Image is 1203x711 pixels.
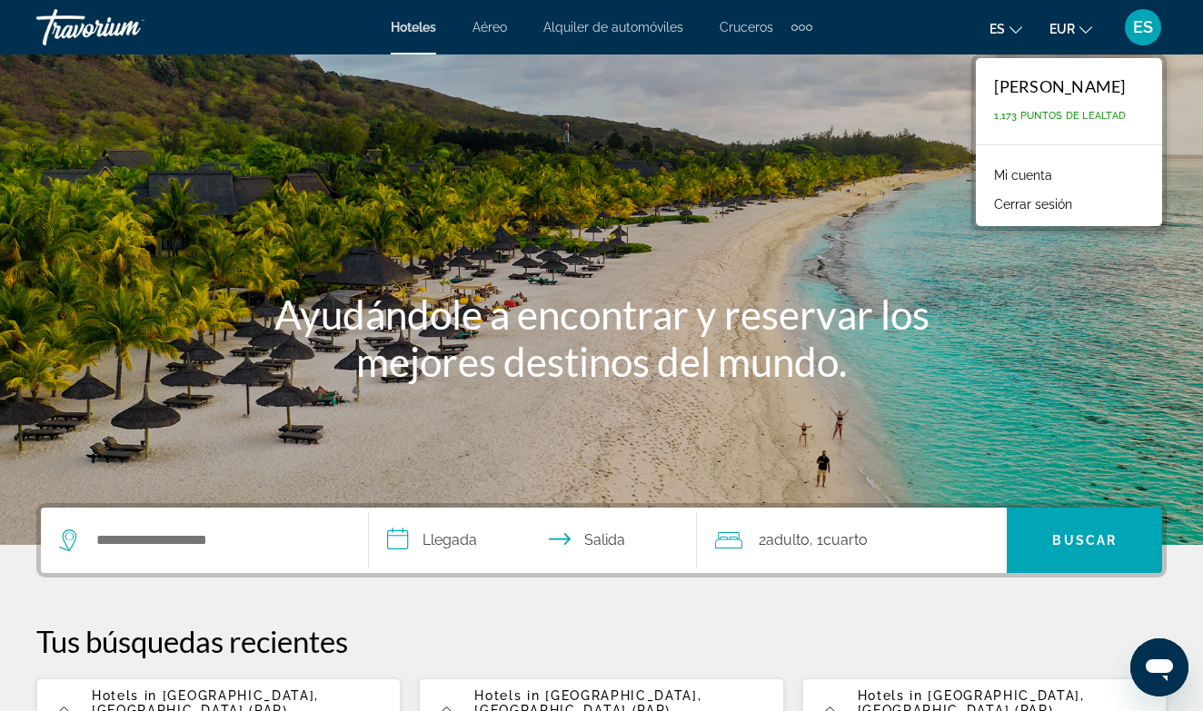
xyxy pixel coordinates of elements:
a: Cruceros [720,20,773,35]
span: Hotels in [858,688,923,703]
button: Travelers: 2 adults, 0 children [697,508,1007,573]
div: Search widget [41,508,1162,573]
p: Tus búsquedas recientes [36,623,1167,659]
a: Alquiler de automóviles [543,20,683,35]
span: 2 [759,528,810,553]
span: Cuarto [823,531,868,548]
button: Change language [989,15,1022,42]
div: [PERSON_NAME] [994,76,1126,96]
span: 1,173 Puntos de Lealtad [994,110,1126,122]
button: User Menu [1119,8,1167,46]
span: , 1 [810,528,868,553]
span: Hotels in [92,688,157,703]
button: Buscar [1007,508,1162,573]
h1: Ayudándole a encontrar y reservar los mejores destinos del mundo. [261,291,942,385]
a: Travorium [36,4,218,51]
a: Mi cuenta [985,163,1061,187]
button: Extra navigation items [791,13,812,42]
span: ES [1133,18,1153,36]
span: Buscar [1052,533,1117,548]
span: EUR [1049,22,1075,36]
button: Change currency [1049,15,1092,42]
button: Cerrar sesión [985,193,1081,216]
span: Adulto [766,531,810,548]
span: es [989,22,1005,36]
a: Aéreo [472,20,507,35]
a: Hoteles [391,20,436,35]
iframe: Botón para iniciar la ventana de mensajería [1130,638,1188,696]
span: Hotels in [474,688,540,703]
button: Check in and out dates [369,508,697,573]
